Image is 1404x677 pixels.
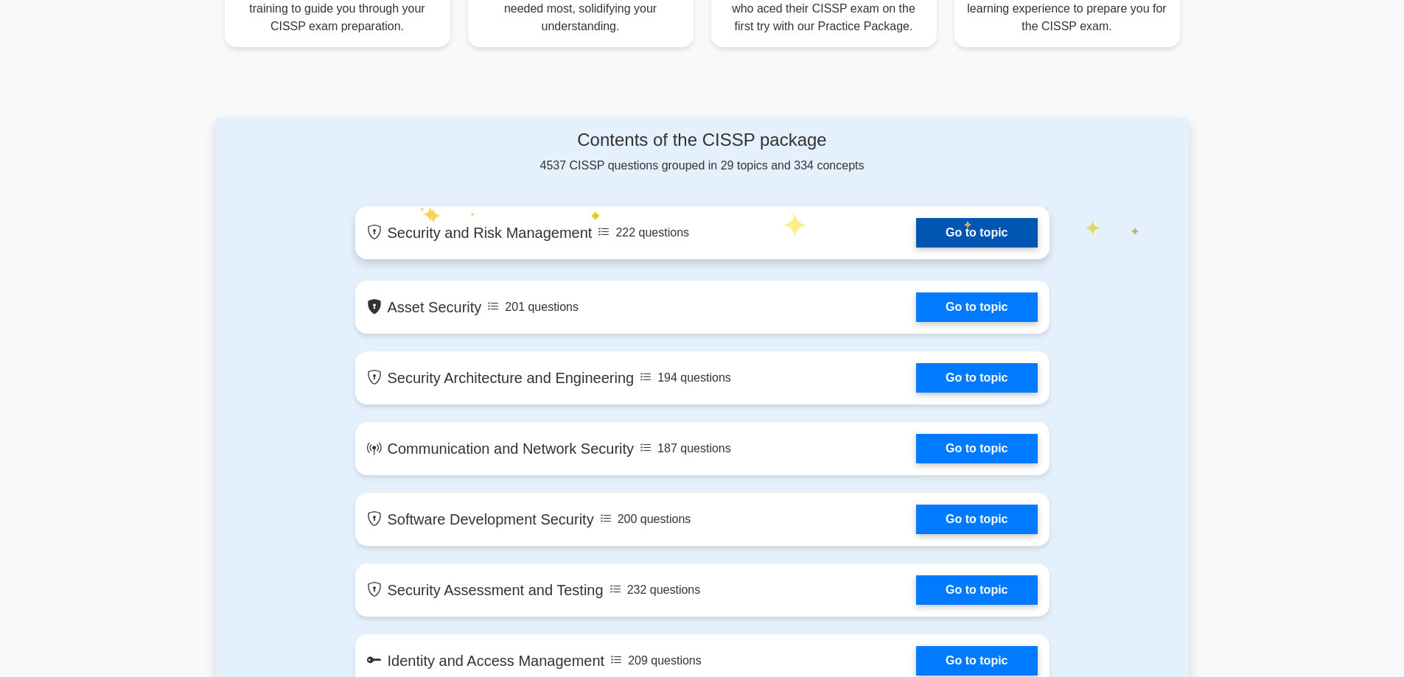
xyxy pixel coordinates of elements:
[355,130,1049,151] h4: Contents of the CISSP package
[916,292,1037,322] a: Go to topic
[916,505,1037,534] a: Go to topic
[916,218,1037,248] a: Go to topic
[916,575,1037,605] a: Go to topic
[355,130,1049,175] div: 4537 CISSP questions grouped in 29 topics and 334 concepts
[916,434,1037,463] a: Go to topic
[916,646,1037,676] a: Go to topic
[916,363,1037,393] a: Go to topic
